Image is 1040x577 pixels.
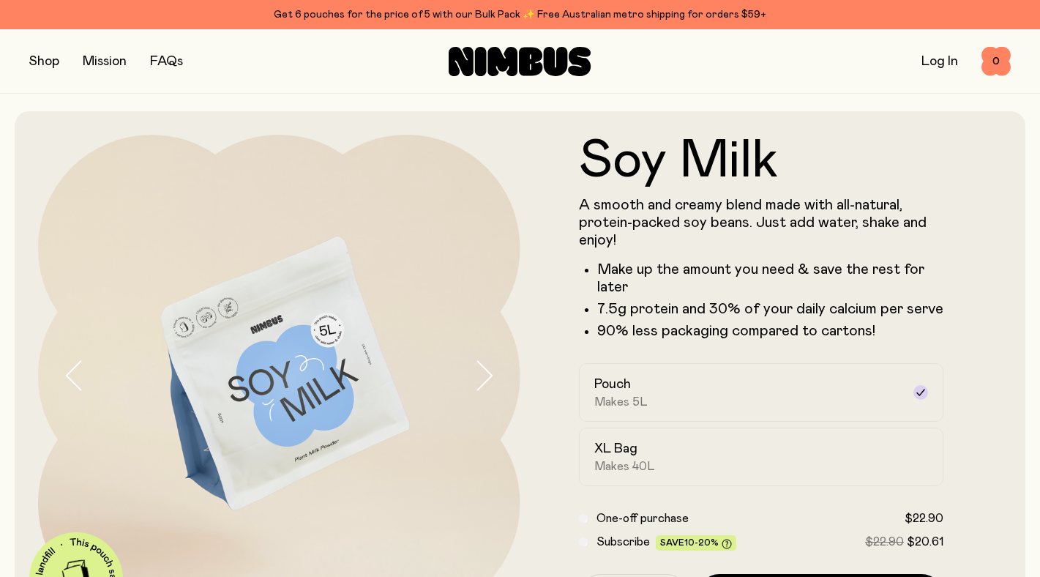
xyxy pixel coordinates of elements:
p: 90% less packaging compared to cartons! [597,322,944,340]
p: A smooth and creamy blend made with all-natural, protein-packed soy beans. Just add water, shake ... [579,196,944,249]
h2: XL Bag [594,440,637,458]
span: $20.61 [907,536,943,548]
a: FAQs [150,55,183,68]
h1: Soy Milk [579,135,944,187]
h2: Pouch [594,376,631,393]
span: $22.90 [865,536,904,548]
button: 0 [981,47,1011,76]
a: Mission [83,55,127,68]
span: Makes 40L [594,459,655,474]
div: Get 6 pouches for the price of 5 with our Bulk Pack ✨ Free Australian metro shipping for orders $59+ [29,6,1011,23]
span: $22.90 [905,513,943,524]
li: Make up the amount you need & save the rest for later [597,261,944,296]
a: Log In [921,55,958,68]
span: One-off purchase [596,513,689,524]
span: Subscribe [596,536,650,548]
span: Save [660,538,732,549]
li: 7.5g protein and 30% of your daily calcium per serve [597,300,944,318]
span: 10-20% [684,538,719,547]
span: Makes 5L [594,395,648,409]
